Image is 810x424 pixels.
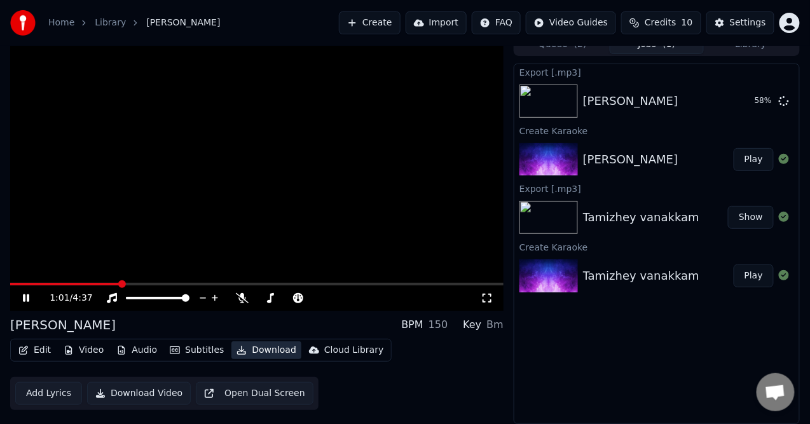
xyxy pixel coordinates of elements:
div: Create Karaoke [514,239,799,254]
div: Bm [486,317,504,332]
img: youka [10,10,36,36]
a: Home [48,17,74,29]
button: Video Guides [526,11,616,34]
div: Export [.mp3] [514,181,799,196]
div: BPM [401,317,423,332]
span: 1:01 [50,292,69,304]
div: 58 % [755,96,774,106]
button: Import [406,11,467,34]
div: Tamizhey vanakkam [583,209,699,226]
button: Edit [13,341,56,359]
button: Subtitles [165,341,229,359]
button: Video [58,341,109,359]
a: Open chat [757,373,795,411]
div: Cloud Library [324,344,383,357]
button: FAQ [472,11,521,34]
div: / [50,292,80,304]
div: [PERSON_NAME] [583,151,678,168]
button: Create [339,11,401,34]
button: Settings [706,11,774,34]
button: Add Lyrics [15,382,82,405]
div: Create Karaoke [514,123,799,138]
div: Key [463,317,481,332]
nav: breadcrumb [48,17,221,29]
button: Download Video [87,382,191,405]
button: Play [734,148,774,171]
span: [PERSON_NAME] [146,17,220,29]
button: Show [728,206,774,229]
span: 4:37 [72,292,92,304]
div: Export [.mp3] [514,64,799,79]
button: Download [231,341,301,359]
div: [PERSON_NAME] [10,316,116,334]
div: Tamizhey vanakkam [583,267,699,285]
a: Library [95,17,126,29]
span: Credits [645,17,676,29]
div: [PERSON_NAME] [583,92,678,110]
button: Credits10 [621,11,701,34]
div: Settings [730,17,766,29]
span: 10 [682,17,693,29]
button: Open Dual Screen [196,382,313,405]
div: 150 [429,317,448,332]
button: Play [734,264,774,287]
button: Audio [111,341,162,359]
